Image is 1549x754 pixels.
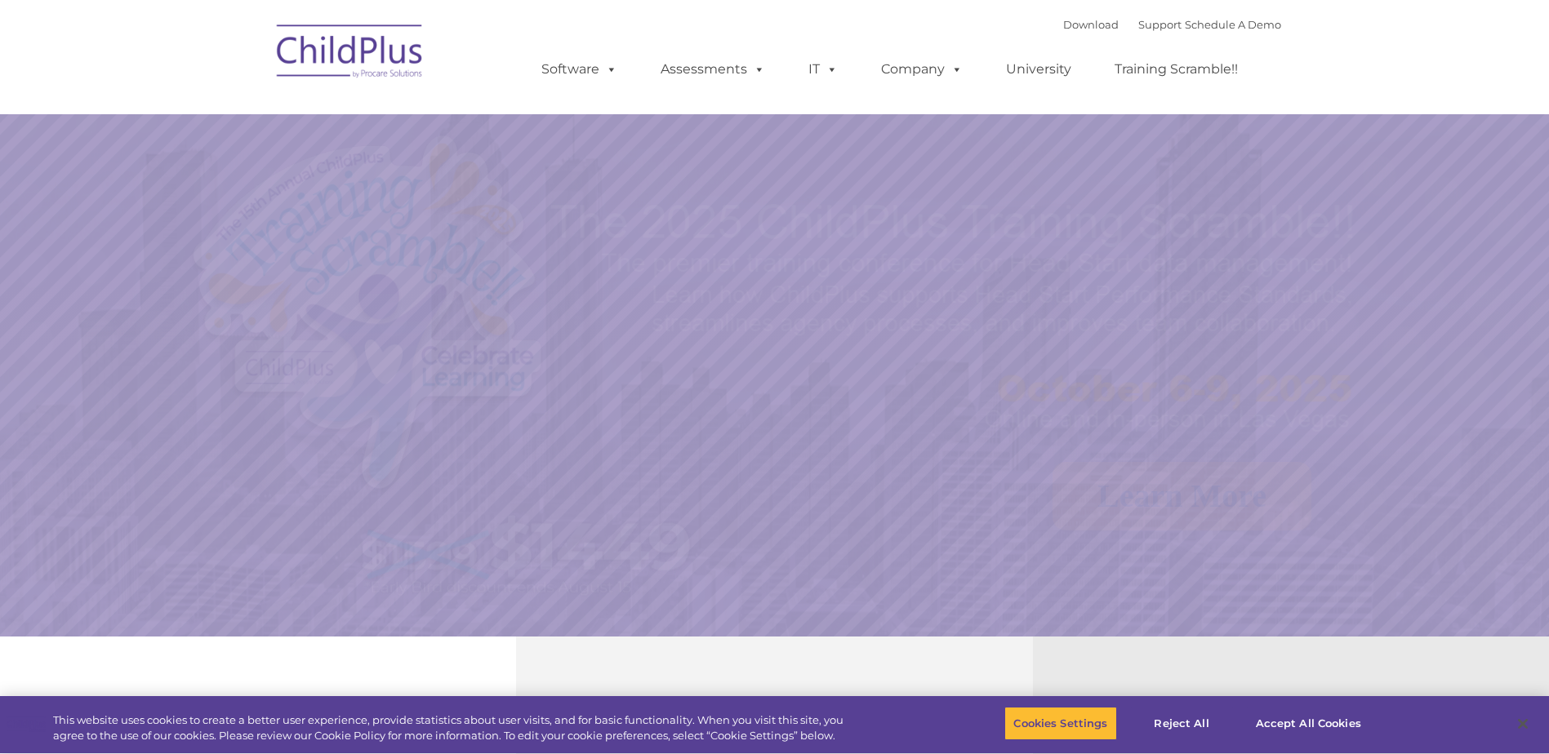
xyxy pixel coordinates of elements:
[792,53,854,86] a: IT
[1004,707,1116,741] button: Cookies Settings
[1131,707,1233,741] button: Reject All
[269,13,432,95] img: ChildPlus by Procare Solutions
[1053,462,1311,530] a: Learn More
[865,53,979,86] a: Company
[1138,18,1182,31] a: Support
[1063,18,1119,31] a: Download
[1098,53,1254,86] a: Training Scramble!!
[53,712,852,744] div: This website uses cookies to create a better user experience, provide statistics about user visit...
[1063,18,1281,31] font: |
[1185,18,1281,31] a: Schedule A Demo
[1247,707,1370,741] button: Accept All Cookies
[525,53,634,86] a: Software
[990,53,1088,86] a: University
[644,53,781,86] a: Assessments
[1505,706,1541,742] button: Close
